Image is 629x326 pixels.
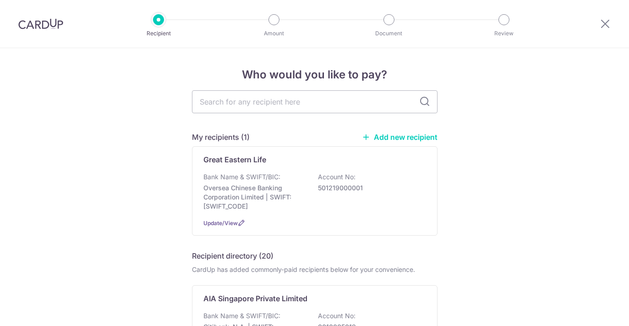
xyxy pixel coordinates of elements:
p: 501219000001 [318,183,421,193]
a: Update/View [203,220,238,227]
p: Amount [240,29,308,38]
h4: Who would you like to pay? [192,66,438,83]
p: Review [470,29,538,38]
h5: Recipient directory (20) [192,250,273,261]
div: CardUp has added commonly-paid recipients below for your convenience. [192,265,438,274]
p: Recipient [125,29,192,38]
p: AIA Singapore Private Limited [203,293,307,304]
input: Search for any recipient here [192,90,438,113]
p: Document [355,29,423,38]
p: Oversea Chinese Banking Corporation Limited | SWIFT: [SWIFT_CODE] [203,183,306,211]
img: CardUp [18,18,63,29]
a: Add new recipient [362,133,438,142]
p: Bank Name & SWIFT/BIC: [203,311,280,320]
p: Account No: [318,172,356,182]
h5: My recipients (1) [192,132,250,143]
p: Great Eastern Life [203,154,266,165]
p: Bank Name & SWIFT/BIC: [203,172,280,182]
p: Account No: [318,311,356,320]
